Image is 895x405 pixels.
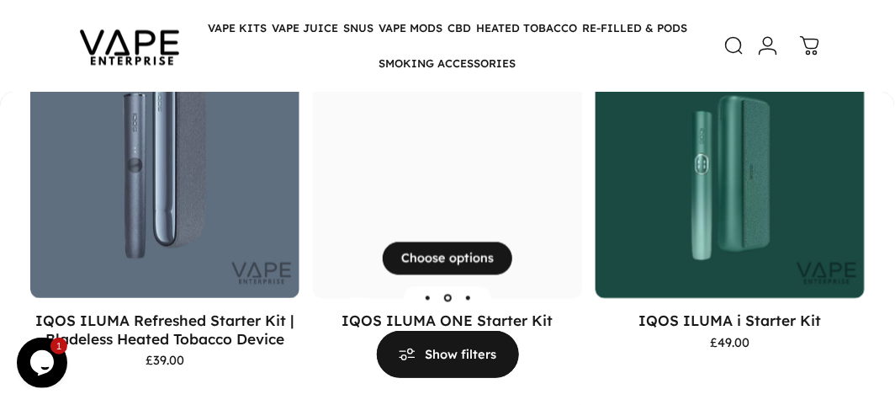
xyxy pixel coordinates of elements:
[313,29,582,299] a: IQOS ILUMA ONE Starter Kit
[205,11,269,46] summary: VAPE KITS
[377,331,519,378] button: Show filters
[711,338,750,350] span: £49.00
[596,29,865,299] img: IQOS ILUMA i Starter Kit
[146,355,184,368] span: £39.00
[359,29,628,299] img: IQOS ILUMA ONE Starter Kit
[792,28,829,65] a: 0 items
[639,312,822,330] a: IQOS ILUMA i Starter Kit
[383,242,512,275] button: Choose options
[30,29,299,299] a: IQOS ILUMA Refreshed Starter Kit | Bladeless Heated Tobacco Device
[342,312,553,330] a: IQOS ILUMA ONE Starter Kit
[172,11,723,82] nav: Primary
[445,11,474,46] summary: CBD
[54,7,205,86] img: Vape Enterprise
[269,11,341,46] summary: VAPE JUICE
[341,11,376,46] summary: SNUS
[30,29,299,299] img: IQOS ILUMA Refreshed Starter Kit
[580,11,690,46] summary: RE-FILLED & PODS
[474,11,580,46] summary: HEATED TOBACCO
[376,11,445,46] summary: VAPE MODS
[377,46,519,82] summary: SMOKING ACCESSORIES
[17,338,71,388] iframe: chat widget
[35,312,294,349] a: IQOS ILUMA Refreshed Starter Kit | Bladeless Heated Tobacco Device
